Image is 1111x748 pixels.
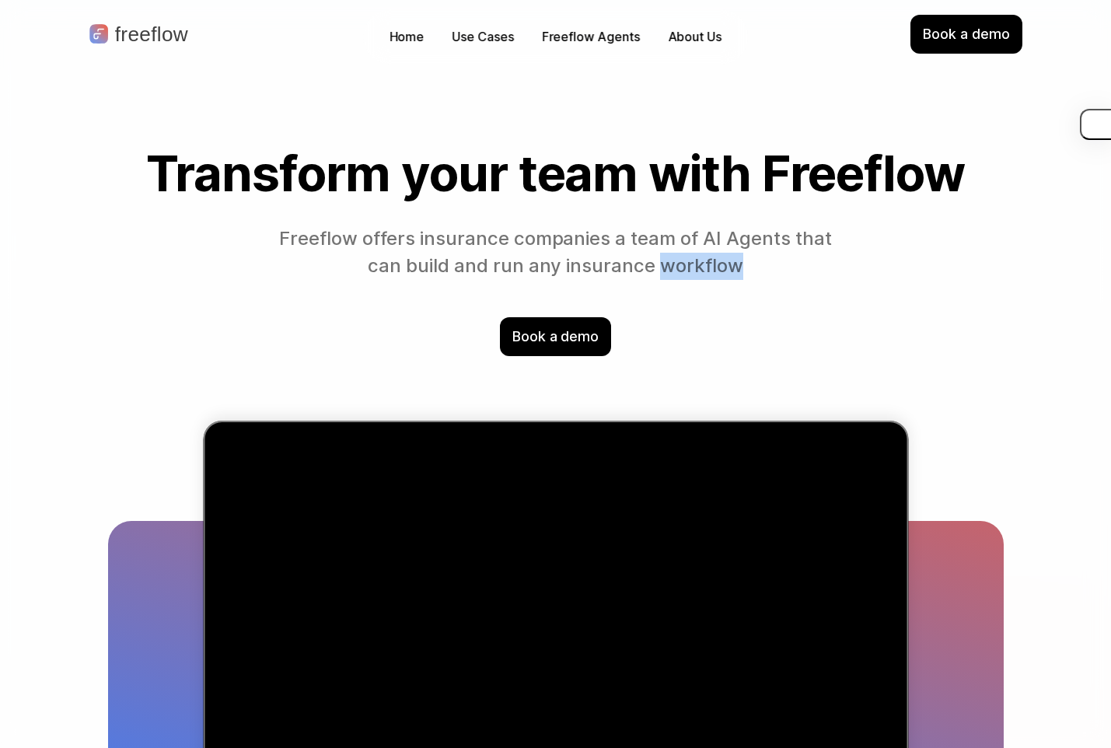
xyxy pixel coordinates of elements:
p: Home [390,28,424,46]
p: Freeflow Agents [542,28,640,46]
div: Book a demo [500,317,611,356]
p: Use Cases [452,28,514,46]
div: Book a demo [910,15,1022,54]
button: Use Cases [445,25,522,49]
a: Freeflow Agents [534,25,648,49]
h1: Transform your team with Freeflow [108,146,1004,201]
p: Book a demo [512,327,599,347]
p: Book a demo [923,24,1009,44]
a: About Us [660,25,729,49]
p: freeflow [115,24,188,44]
p: About Us [668,28,721,46]
p: Freeflow offers insurance companies a team of AI Agents that can build and run any insurance work... [272,225,839,280]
